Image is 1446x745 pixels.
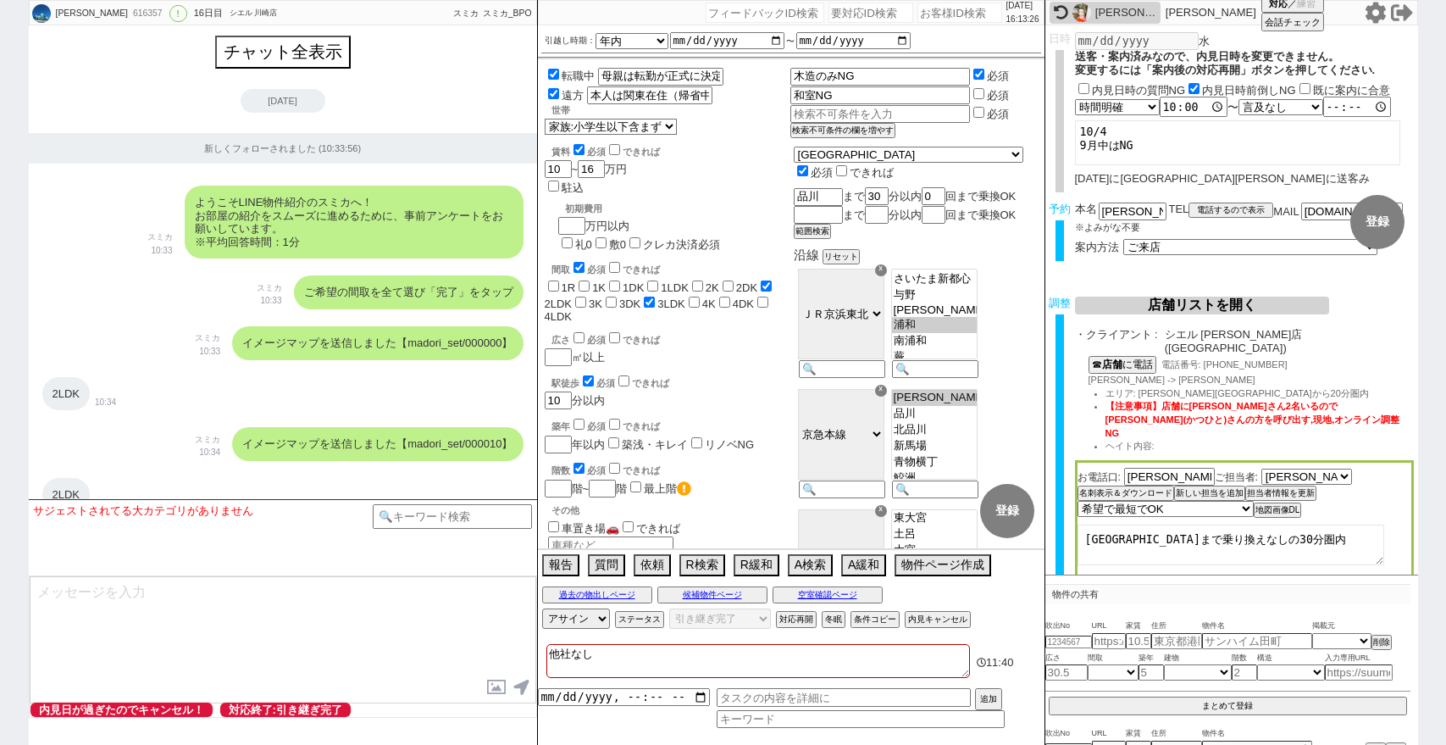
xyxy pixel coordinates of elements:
label: できれば [606,147,660,157]
button: 追加 [975,688,1002,710]
label: クレカ決済必須 [643,238,720,251]
span: 建物 [1164,652,1232,665]
button: 検索不可条件の欄を増やす [790,123,895,138]
span: 会話チェック [1265,16,1321,29]
span: 予約 [1049,203,1071,215]
span: 対応終了:引き継ぎ完了 [220,703,351,717]
label: 1DK [623,281,644,294]
label: 3LDK [657,297,685,310]
label: 築浅・キレイ [622,438,688,451]
button: 担当者情報を更新 [1245,486,1316,501]
input: 30.5 [1045,664,1088,681]
span: MAIL [1273,205,1299,218]
span: 必須 [587,264,606,275]
input: 🔍キーワード検索 [373,504,533,529]
span: エリア: [PERSON_NAME][GEOGRAPHIC_DATA]から20分圏内 [1105,388,1369,398]
span: 築年 [1139,652,1164,665]
div: 広さ [551,330,790,347]
input: 詳細 [598,68,723,86]
input: 東京都港区海岸３ [1151,633,1202,649]
span: スミカ [453,8,479,18]
input: できれば [623,521,634,532]
label: 引越し時期： [545,34,596,47]
div: イメージマップを送信しました【madori_set/000010】 [232,427,523,461]
div: ! [169,5,187,22]
div: 階数 [551,460,790,477]
label: 4DK [733,297,754,310]
option: 品川 [892,406,977,422]
button: 会話チェック [1261,13,1324,31]
span: ・クライアント : [1075,328,1158,354]
input: https://suumo.jp/chintai/jnc_000022489271 [1092,633,1126,649]
button: 電話するので表示 [1188,203,1273,218]
span: 【注意事項】店舗に[PERSON_NAME]さん2名いるので[PERSON_NAME](かつひと)さんの方を呼び出す,現地,オンライン調整NG [1105,401,1400,437]
div: ☓ [875,264,887,276]
option: さいたま新都心 [892,271,977,287]
input: 🔍 [799,481,885,498]
p: スミカ [257,281,282,295]
div: 年以内 [545,416,790,453]
p: 10:33 [257,294,282,308]
button: R緩和 [734,554,779,576]
label: 既に案内に合意 [1313,84,1390,97]
span: 必須 [587,465,606,475]
span: 沿線 [794,247,819,262]
label: 最上階 [644,482,691,495]
p: その他 [551,504,790,517]
input: 🔍 [892,360,978,378]
span: ※よみがな不要 [1075,222,1140,232]
p: 16:13:26 [1006,13,1039,26]
button: 物件ページ作成 [895,554,991,576]
span: 11:40 [986,656,1014,669]
input: できれば [609,463,620,474]
input: フィードバックID検索 [706,3,824,23]
button: 店舗リストを開く [1075,297,1329,314]
input: サンハイム田町 [1202,633,1312,649]
label: 3DK [619,297,640,310]
span: 本名 [1075,203,1097,220]
p: 10:34 [95,396,116,409]
div: イメージマップを送信しました【madori_set/000000】 [232,326,523,360]
input: 2 [1232,664,1257,681]
label: 必須 [987,89,1009,102]
div: 〜 [1075,97,1414,117]
label: 1LDK [661,281,689,294]
p: スミカ [147,231,173,244]
div: ☓ [875,505,887,517]
div: 駅徒歩 [551,373,790,390]
button: 登録 [1350,195,1404,249]
span: 掲載元 [1312,620,1335,633]
span: 構造 [1257,652,1325,665]
input: できれば [609,419,620,430]
label: 内見日時の質問NG [1092,84,1186,97]
option: 大宮 [892,542,977,559]
button: 内見キャンセル [905,611,971,628]
label: リノベNG [705,438,755,451]
label: できれば [606,465,660,475]
label: できれば [833,166,894,179]
label: できれば [615,378,669,388]
option: 北品川 [892,422,977,438]
input: お電話口 [1124,468,1215,486]
input: 詳細 [587,86,712,104]
button: 地図画像DL [1254,503,1302,518]
span: ヘイト内容: [1105,441,1155,451]
span: 吹出No [1045,620,1092,633]
div: 送客・案内済みなので、内見日時を変更できません。 変更するには「案内後の対応再開」ボタンを押してください. [1075,50,1414,76]
span: 住所 [1151,620,1202,633]
input: お客様ID検索 [917,3,1002,23]
input: できれば [609,332,620,343]
div: ☓ [875,385,887,397]
input: タスクの内容を詳細に [717,688,971,707]
span: URL [1092,620,1126,633]
input: 車種など [548,537,673,554]
button: まとめて登録 [1049,697,1407,715]
span: 入力専用URL [1325,652,1393,665]
div: シエル 川崎店 [230,7,278,20]
label: 2DK [736,281,757,294]
div: ㎡以上 [545,330,790,366]
button: 条件コピー [850,611,900,628]
span: 家賃 [1126,727,1151,741]
img: 0hN-BHnyS3EQJvMTiif_VvfR9hEmhMQEgQRgMNZ100TGFaCVIHRV9cbQk2TDMAVlMDFgNebQlhRzNjImZkcWftNmgBTzVWBVJ... [1072,3,1091,22]
span: 水 [1199,35,1210,47]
